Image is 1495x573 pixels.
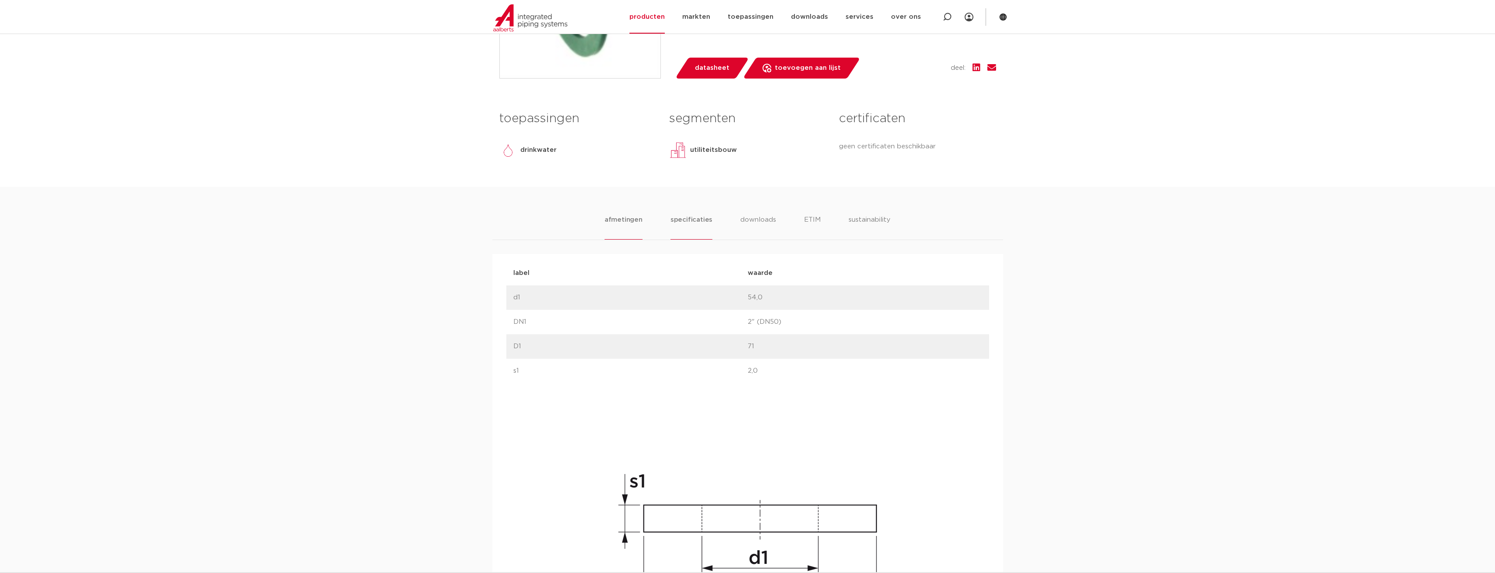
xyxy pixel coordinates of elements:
[951,63,966,73] span: deel:
[513,317,748,327] p: DN1
[748,341,982,352] p: 71
[670,215,712,240] li: specificaties
[748,268,982,278] p: waarde
[849,215,890,240] li: sustainability
[748,366,982,376] p: 2,0
[513,292,748,303] p: d1
[669,141,687,159] img: utiliteitsbouw
[690,145,737,155] p: utiliteitsbouw
[748,292,982,303] p: 54,0
[748,317,982,327] p: 2" (DN50)
[499,110,656,127] h3: toepassingen
[513,366,748,376] p: s1
[740,215,776,240] li: downloads
[669,110,826,127] h3: segmenten
[839,110,996,127] h3: certificaten
[499,141,517,159] img: drinkwater
[675,58,749,79] a: datasheet
[513,268,748,278] p: label
[513,341,748,352] p: D1
[695,61,729,75] span: datasheet
[605,215,643,240] li: afmetingen
[804,215,821,240] li: ETIM
[775,61,841,75] span: toevoegen aan lijst
[520,145,557,155] p: drinkwater
[839,141,996,152] p: geen certificaten beschikbaar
